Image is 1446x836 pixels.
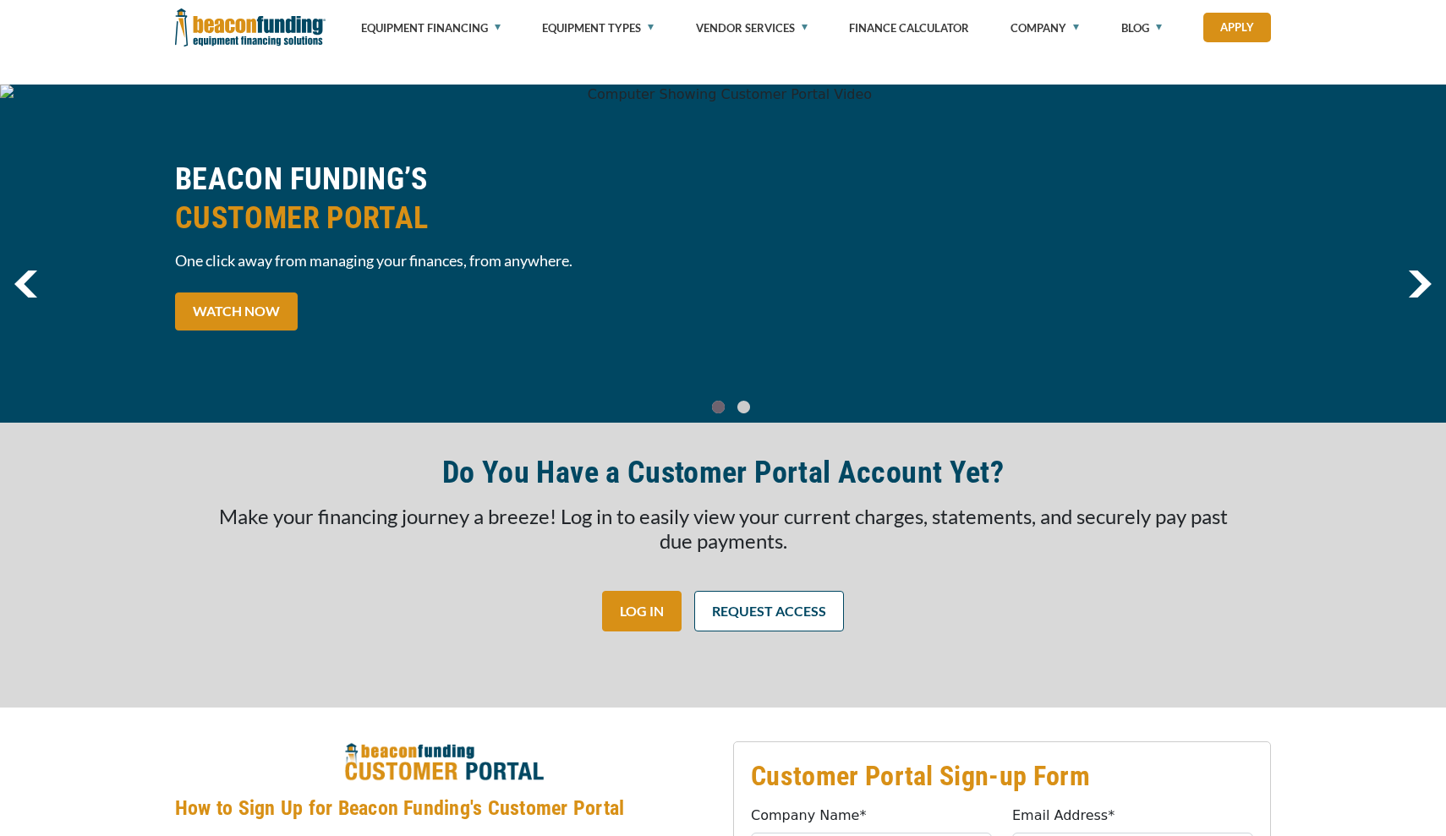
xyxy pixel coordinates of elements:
a: REQUEST ACCESS [694,591,844,631]
span: One click away from managing your finances, from anywhere. [175,250,713,271]
a: Apply [1203,13,1271,42]
a: LOG IN [602,591,682,631]
h4: How to Sign Up for Beacon Funding's Customer Portal [175,794,713,822]
a: next [1408,270,1432,298]
a: WATCH NOW [175,292,298,331]
span: CUSTOMER PORTAL [175,199,713,238]
a: previous [14,270,37,298]
h2: BEACON FUNDING’S [175,160,713,238]
img: Right Navigator [1408,270,1432,298]
span: Make your financing journey a breeze! Log in to easily view your current charges, statements, and... [219,504,1228,553]
img: Left Navigator [14,270,37,298]
a: Go To Slide 1 [733,400,753,414]
a: Go To Slide 0 [708,400,728,414]
label: Email Address* [1012,806,1115,826]
h3: Customer Portal Sign-up Form [751,759,1253,793]
label: Company Name* [751,806,866,826]
h2: Do You Have a Customer Portal Account Yet? [442,453,1004,492]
